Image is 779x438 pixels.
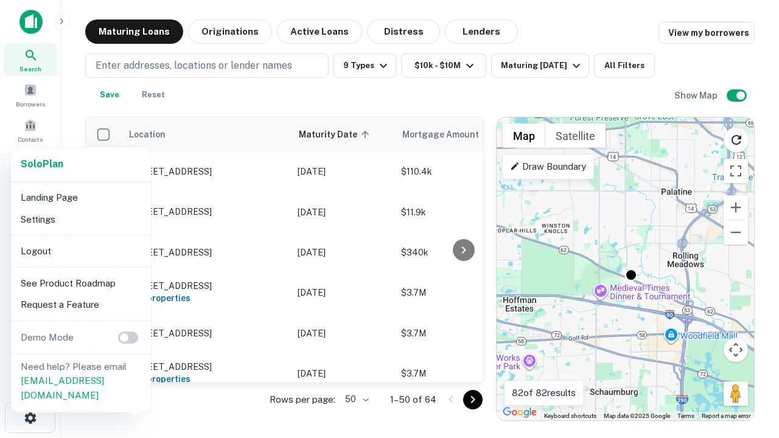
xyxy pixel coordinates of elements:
[16,273,146,294] li: See Product Roadmap
[16,240,146,262] li: Logout
[16,294,146,316] li: Request a Feature
[21,158,63,170] strong: Solo Plan
[21,157,63,172] a: SoloPlan
[16,330,79,345] p: Demo Mode
[21,360,141,403] p: Need help? Please email
[21,375,104,400] a: [EMAIL_ADDRESS][DOMAIN_NAME]
[16,209,146,231] li: Settings
[16,187,146,209] li: Landing Page
[718,341,779,399] iframe: Chat Widget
